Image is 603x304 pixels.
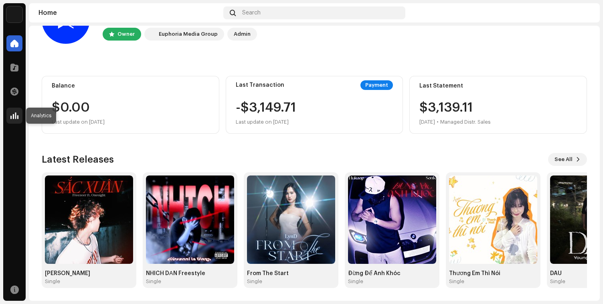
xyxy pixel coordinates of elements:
h3: Latest Releases [42,153,114,166]
span: Search [242,10,261,16]
div: Owner [117,29,135,39]
img: 91c75903-3cbf-4d8e-82f1-082f33fb87bf [348,175,436,264]
div: Đừng Để Anh Khóc [348,270,436,277]
div: [PERSON_NAME] [45,270,133,277]
div: Payment [360,80,393,90]
div: Single [449,278,464,285]
div: Home [38,10,220,16]
div: [DATE] [419,117,435,127]
button: See All [548,153,587,166]
re-o-card-value: Last Statement [409,76,587,134]
img: de0d2825-999c-4937-b35a-9adca56ee094 [6,6,22,22]
div: From The Start [247,270,335,277]
span: See All [554,151,573,167]
div: • [437,117,439,127]
img: d835365c-5e32-44d0-83ba-d4bae5eff999 [247,175,335,264]
div: Last Transaction [236,82,284,88]
div: Balance [52,83,209,89]
re-o-card-value: Balance [42,76,219,134]
div: Euphoria Media Group [159,29,218,39]
img: ded525b8-e2a9-4ebb-b513-fc3adb1d0d1c [146,175,234,264]
img: 01de2bb6-a273-4cab-8b85-9eb78bdf0561 [45,175,133,264]
div: Single [45,278,60,285]
div: Last update on [DATE] [236,117,296,127]
img: de0d2825-999c-4937-b35a-9adca56ee094 [146,29,156,39]
div: Single [348,278,363,285]
div: Single [550,278,565,285]
div: Single [247,278,262,285]
div: Single [146,278,161,285]
div: Last Statement [419,83,577,89]
div: Managed Distr. Sales [440,117,491,127]
div: Admin [234,29,251,39]
div: Last update on [DATE] [52,117,209,127]
img: 2109e0b3-f901-4b21-9d32-80c5c01efc93 [449,175,537,264]
div: Thương Em Thì Nói [449,270,537,277]
div: NHÍCH DẦN Freestyle [146,270,234,277]
img: b6bd29e2-72e1-4683-aba9-aa4383998dae [577,6,590,19]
